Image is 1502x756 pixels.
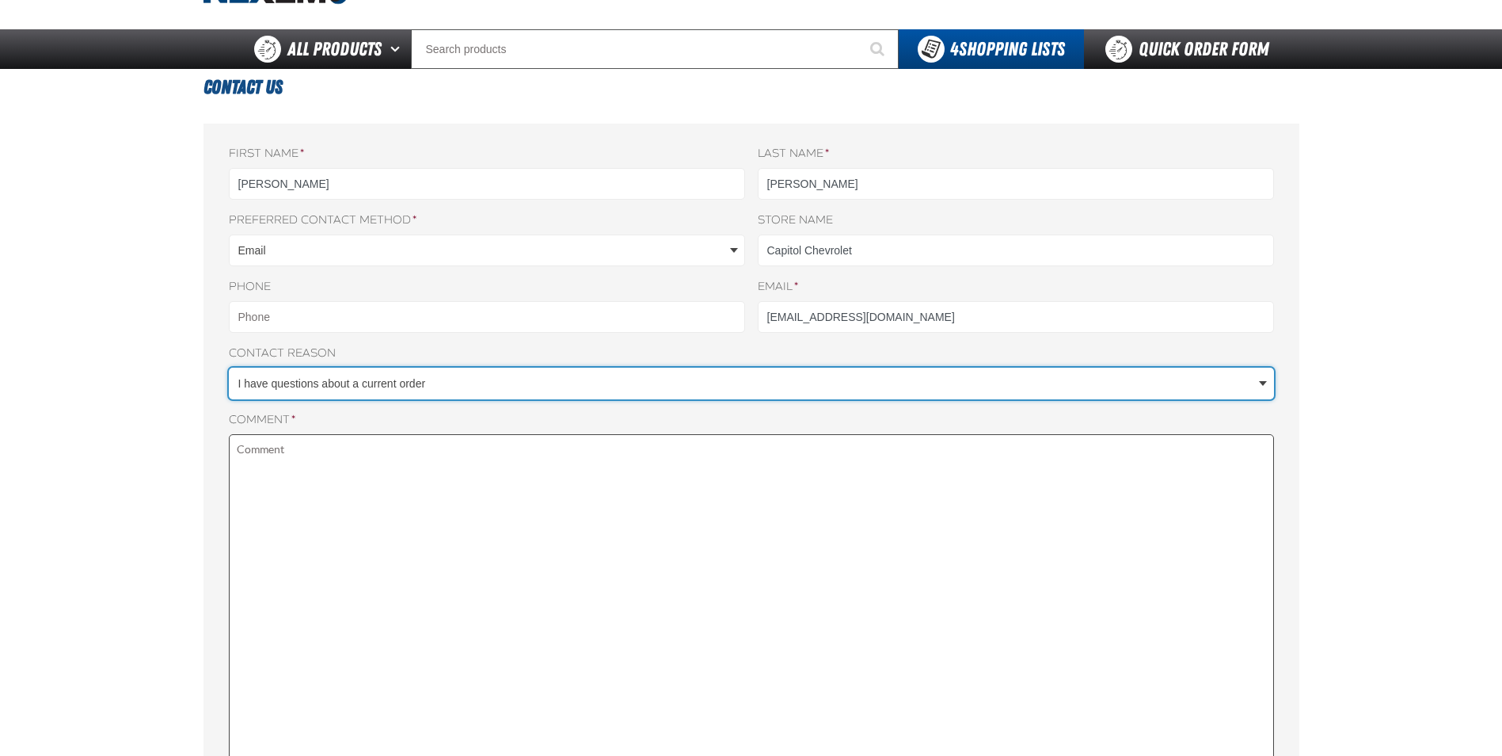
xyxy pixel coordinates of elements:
[238,242,727,259] span: Email
[229,168,745,200] input: First name
[229,280,745,295] label: Phone
[950,38,959,60] strong: 4
[287,35,382,63] span: All Products
[229,413,1274,428] label: Comment
[229,346,1274,361] label: Contact reason
[758,168,1274,200] input: Last name
[229,147,745,162] label: First name
[229,301,745,333] input: Phone
[758,301,1274,333] input: Email
[758,235,1274,266] input: Store name
[411,29,899,69] input: Search
[859,29,899,69] button: Start Searching
[1084,29,1299,69] a: Quick Order Form
[758,280,1274,295] label: Email
[203,76,283,98] span: Contact Us
[899,29,1084,69] button: You have 4 Shopping Lists. Open to view details
[238,376,1256,392] span: I have questions about a current order
[385,29,411,69] button: Open All Products pages
[950,38,1065,60] span: Shopping Lists
[229,213,745,228] label: Preferred contact method
[758,213,1274,228] label: Store name
[758,147,1274,162] label: Last name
